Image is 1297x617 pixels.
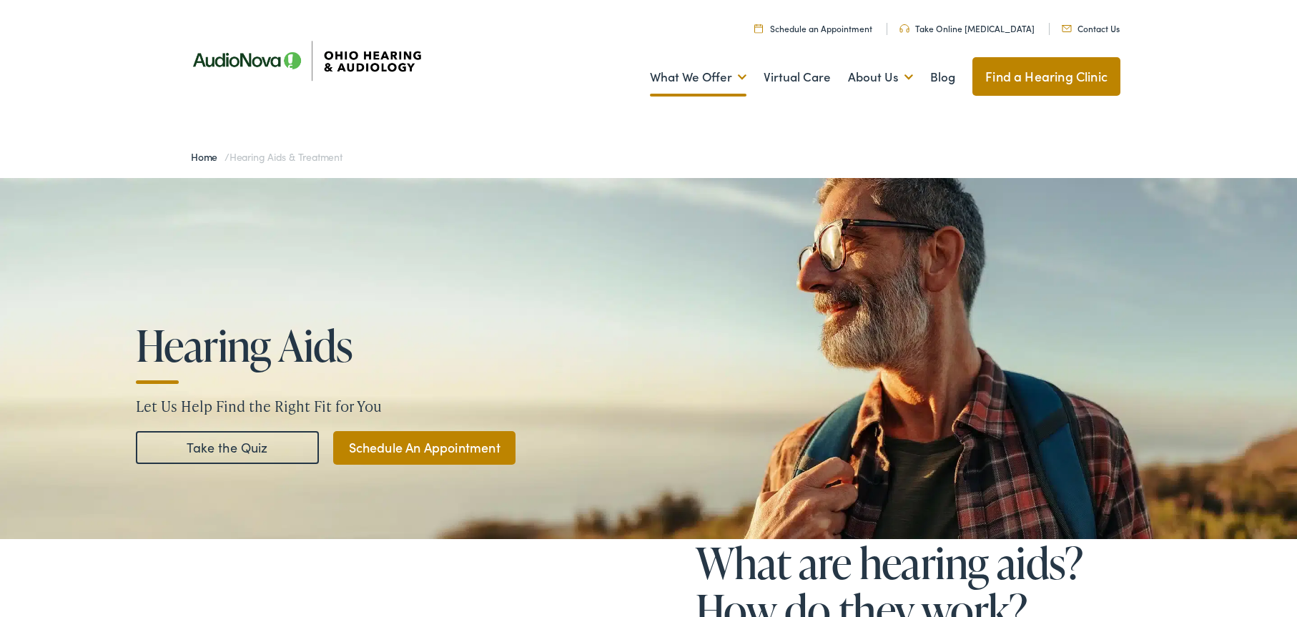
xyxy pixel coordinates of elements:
a: Virtual Care [764,51,831,104]
a: Contact Us [1062,22,1120,34]
img: Mail icon representing email contact with Ohio Hearing in Cincinnati, OH [1062,25,1072,32]
img: Calendar Icon to schedule a hearing appointment in Cincinnati, OH [754,24,763,33]
a: Schedule an Appointment [754,22,872,34]
a: Schedule An Appointment [333,431,516,465]
a: Take the Quiz [136,431,319,464]
img: Headphones icone to schedule online hearing test in Cincinnati, OH [899,24,909,33]
a: Blog [930,51,955,104]
span: Hearing Aids & Treatment [230,149,342,164]
a: What We Offer [650,51,746,104]
a: About Us [848,51,913,104]
a: Take Online [MEDICAL_DATA] [899,22,1035,34]
a: Home [191,149,225,164]
a: Find a Hearing Clinic [972,57,1120,96]
span: / [191,149,342,164]
h1: Hearing Aids [136,322,1161,369]
p: Let Us Help Find the Right Fit for You [136,395,1161,417]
